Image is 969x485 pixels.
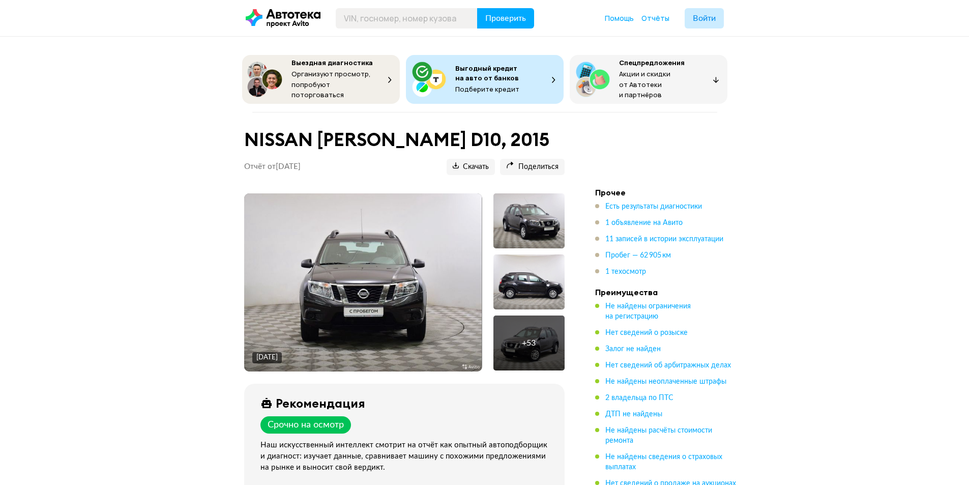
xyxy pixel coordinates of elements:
span: Организуют просмотр, попробуют поторговаться [291,69,371,99]
p: Отчёт от [DATE] [244,162,301,172]
span: Есть результаты диагностики [605,203,702,210]
div: + 53 [522,338,536,348]
span: Не найдены сведения о страховых выплатах [605,453,722,471]
a: Помощь [605,13,634,23]
span: Не найдены расчёты стоимости ремонта [605,427,712,444]
span: Поделиться [506,162,559,172]
span: Выгодный кредит на авто от банков [455,64,519,82]
span: Акции и скидки от Автотеки и партнёров [619,69,670,99]
span: Скачать [453,162,489,172]
span: Пробег — 62 905 км [605,252,671,259]
span: Залог не найден [605,346,661,353]
span: Войти [693,14,716,22]
input: VIN, госномер, номер кузова [336,8,478,28]
span: 1 техосмотр [605,268,646,275]
span: Нет сведений об арбитражных делах [605,362,731,369]
h4: Прочее [595,187,738,197]
div: [DATE] [256,353,278,362]
button: Проверить [477,8,534,28]
button: Выездная диагностикаОрганизуют просмотр, попробуют поторговаться [242,55,400,104]
span: Выездная диагностика [291,58,373,67]
span: 11 записей в истории эксплуатации [605,236,723,243]
button: Поделиться [500,159,565,175]
button: Войти [685,8,724,28]
span: Спецпредложения [619,58,685,67]
button: Скачать [447,159,495,175]
div: Наш искусственный интеллект смотрит на отчёт как опытный автоподборщик и диагност: изучает данные... [260,440,552,473]
button: Выгодный кредит на авто от банковПодберите кредит [406,55,564,104]
span: 1 объявление на Авито [605,219,683,226]
img: Main car [244,193,482,372]
div: Рекомендация [276,396,365,410]
span: 2 владельца по ПТС [605,394,673,402]
span: Не найдены ограничения на регистрацию [605,303,691,320]
h1: NISSAN [PERSON_NAME] D10, 2015 [244,129,565,151]
span: Не найдены неоплаченные штрафы [605,378,726,385]
span: Подберите кредит [455,84,519,94]
a: Отчёты [641,13,669,23]
span: Нет сведений о розыске [605,329,688,336]
span: Проверить [485,14,526,22]
span: ДТП не найдены [605,411,662,418]
h4: Преимущества [595,287,738,297]
button: СпецпредложенияАкции и скидки от Автотеки и партнёров [570,55,727,104]
div: Срочно на осмотр [268,419,344,431]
